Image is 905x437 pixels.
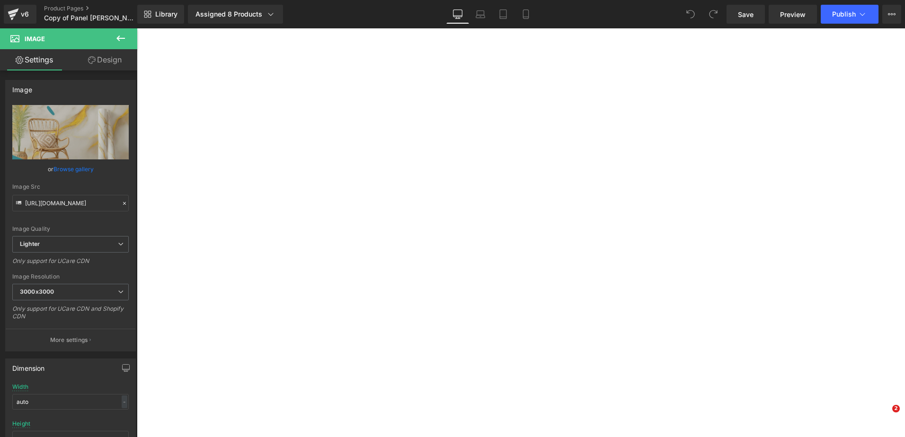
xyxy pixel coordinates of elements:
div: v6 [19,8,31,20]
div: Only support for UCare CDN and Shopify CDN [12,305,129,326]
span: Preview [780,9,806,19]
b: 3000x3000 [20,288,54,295]
span: Image [25,35,45,43]
span: Save [738,9,754,19]
a: Desktop [446,5,469,24]
div: - [122,395,127,408]
button: Publish [821,5,878,24]
a: Preview [769,5,817,24]
span: 2 [892,405,900,412]
a: Mobile [515,5,537,24]
button: Redo [704,5,723,24]
div: Height [12,420,30,427]
button: More [882,5,901,24]
div: Image Quality [12,226,129,232]
div: Image Resolution [12,273,129,280]
p: More settings [50,336,88,344]
div: Dimension [12,359,45,372]
a: New Library [137,5,184,24]
a: Design [71,49,139,70]
iframe: Intercom live chat [873,405,896,428]
a: Tablet [492,5,515,24]
a: v6 [4,5,36,24]
span: Publish [832,10,856,18]
div: Width [12,384,28,390]
input: auto [12,394,129,410]
b: Lighter [20,240,40,247]
input: Link [12,195,129,211]
div: Image [12,80,32,94]
button: Undo [681,5,700,24]
span: Copy of Panel [PERSON_NAME] 10 METROS 2 en uso [44,14,135,22]
div: or [12,164,129,174]
button: More settings [6,329,135,351]
div: Assigned 8 Products [195,9,275,19]
a: Laptop [469,5,492,24]
div: Only support for UCare CDN [12,257,129,271]
a: Product Pages [44,5,153,12]
a: Browse gallery [53,161,94,177]
div: Image Src [12,184,129,190]
span: Library [155,10,177,18]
